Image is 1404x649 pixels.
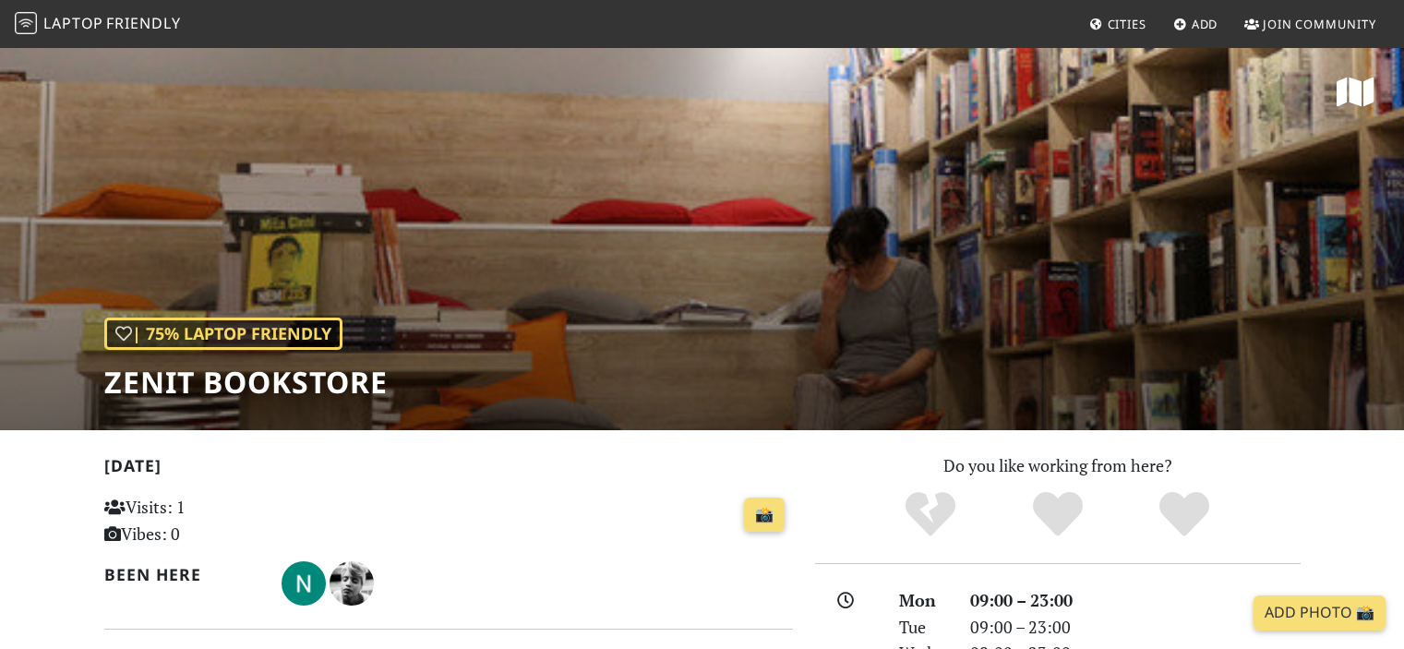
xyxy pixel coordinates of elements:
[1108,16,1146,32] span: Cities
[104,365,388,400] h1: Zenit Bookstore
[106,13,180,33] span: Friendly
[104,494,319,547] p: Visits: 1 Vibes: 0
[994,489,1122,540] div: Yes
[888,587,958,614] div: Mon
[282,561,326,606] img: 3667-nadica.jpg
[1254,595,1386,631] a: Add Photo 📸
[815,452,1301,479] p: Do you like working from here?
[1082,7,1154,41] a: Cities
[15,8,181,41] a: LaptopFriendly LaptopFriendly
[330,561,374,606] img: 867-natalija.jpg
[1237,7,1384,41] a: Join Community
[867,489,994,540] div: No
[104,318,342,350] div: | 75% Laptop Friendly
[744,498,785,533] a: 📸
[959,587,1312,614] div: 09:00 – 23:00
[1121,489,1248,540] div: Definitely!
[1166,7,1226,41] a: Add
[43,13,103,33] span: Laptop
[104,456,793,483] h2: [DATE]
[282,571,330,593] span: Nadica Stojićević
[959,614,1312,641] div: 09:00 – 23:00
[1263,16,1376,32] span: Join Community
[1192,16,1218,32] span: Add
[104,565,260,584] h2: Been here
[330,571,374,593] span: Natalija Lazovic
[15,12,37,34] img: LaptopFriendly
[888,614,958,641] div: Tue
